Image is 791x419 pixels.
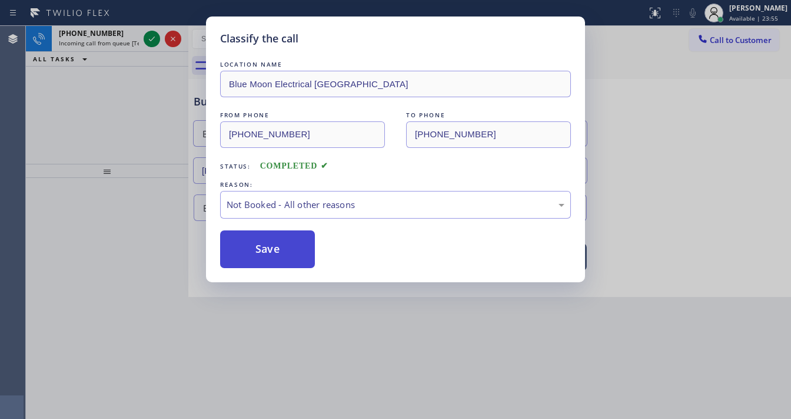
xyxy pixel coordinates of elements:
[406,109,571,121] div: TO PHONE
[220,109,385,121] div: FROM PHONE
[220,162,251,170] span: Status:
[260,161,328,170] span: COMPLETED
[220,121,385,148] input: From phone
[220,31,298,47] h5: Classify the call
[220,230,315,268] button: Save
[220,179,571,191] div: REASON:
[406,121,571,148] input: To phone
[227,198,564,212] div: Not Booked - All other reasons
[220,58,571,71] div: LOCATION NAME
